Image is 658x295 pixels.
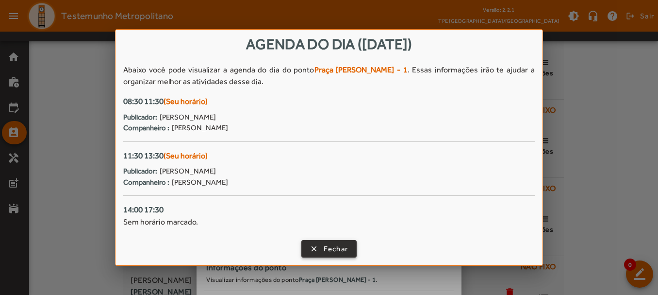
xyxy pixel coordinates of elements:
div: Abaixo você pode visualizar a agenda do dia do ponto . Essas informações irão te ajudar a organiz... [123,64,534,87]
strong: Publicador: [123,112,157,123]
div: 14:00 17:30 [123,204,534,216]
strong: Praça [PERSON_NAME] - 1 [314,65,408,74]
span: (Seu horário) [164,97,208,106]
div: 11:30 13:30 [123,150,534,162]
strong: Companheiro : [123,177,169,188]
span: Fechar [324,243,348,255]
span: [PERSON_NAME] [160,112,216,123]
span: (Seu horário) [164,151,208,160]
button: Fechar [301,240,357,258]
span: Sem horário marcado. [123,217,198,226]
span: [PERSON_NAME] [160,166,216,177]
strong: Publicador: [123,166,157,177]
span: Agenda do dia ([DATE]) [246,35,412,52]
span: [PERSON_NAME] [172,122,228,134]
div: 08:30 11:30 [123,95,534,108]
span: [PERSON_NAME] [172,177,228,188]
strong: Companheiro : [123,122,169,134]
